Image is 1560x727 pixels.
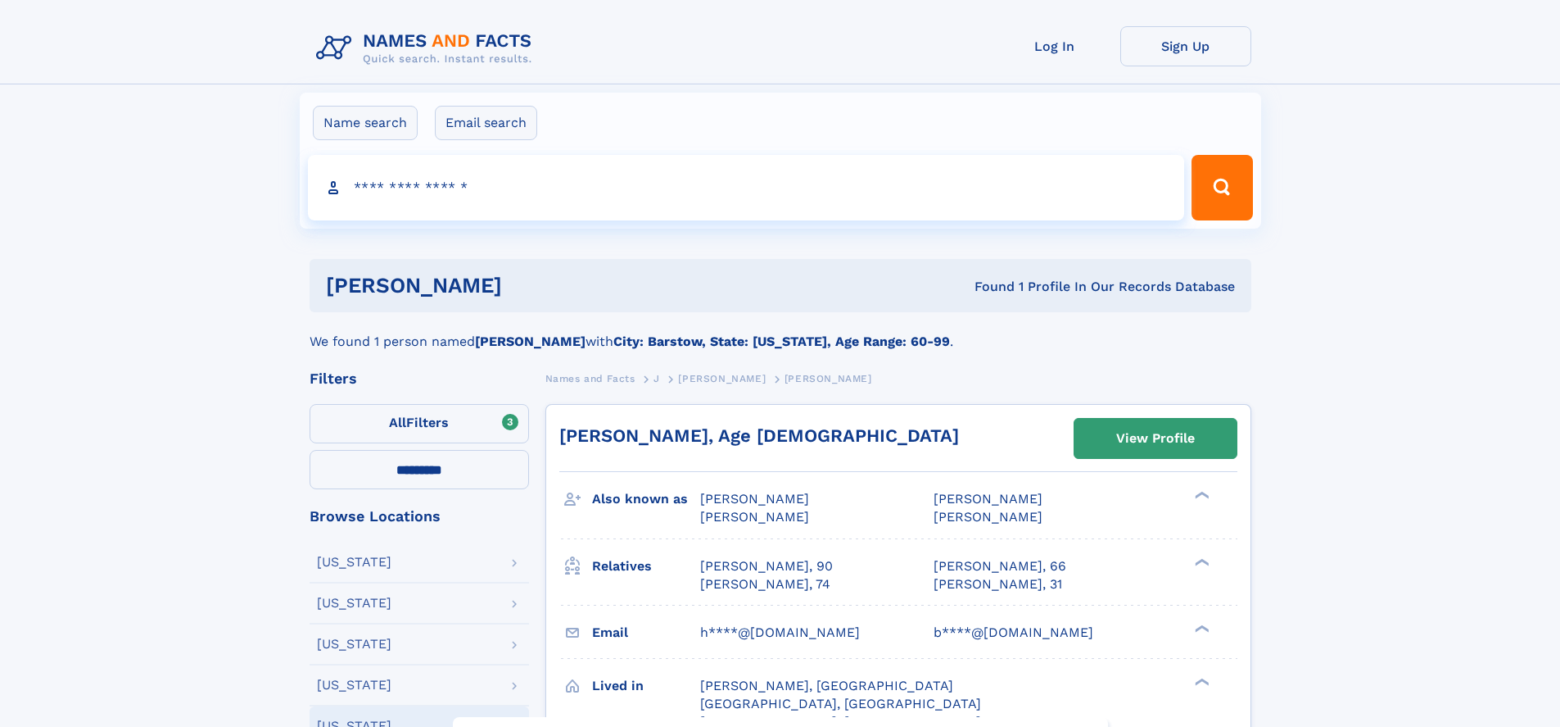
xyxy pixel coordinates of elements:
[700,696,981,711] span: [GEOGRAPHIC_DATA], [GEOGRAPHIC_DATA]
[613,334,950,349] b: City: Barstow, State: [US_STATE], Age Range: 60-99
[700,509,809,525] span: [PERSON_NAME]
[310,312,1251,352] div: We found 1 person named with .
[653,373,660,384] span: J
[435,106,537,140] label: Email search
[389,415,406,430] span: All
[1191,623,1210,634] div: ❯
[700,557,833,575] a: [PERSON_NAME], 90
[678,368,766,388] a: [PERSON_NAME]
[934,557,1066,575] a: [PERSON_NAME], 66
[934,575,1062,593] a: [PERSON_NAME], 31
[1191,557,1210,567] div: ❯
[785,373,872,384] span: [PERSON_NAME]
[1191,676,1210,687] div: ❯
[313,106,418,140] label: Name search
[1120,26,1251,66] a: Sign Up
[989,26,1120,66] a: Log In
[700,491,809,507] span: [PERSON_NAME]
[317,638,391,651] div: [US_STATE]
[317,597,391,610] div: [US_STATE]
[317,556,391,569] div: [US_STATE]
[592,672,700,700] h3: Lived in
[310,371,529,386] div: Filters
[317,679,391,692] div: [US_STATE]
[326,275,739,296] h1: [PERSON_NAME]
[1116,420,1195,457] div: View Profile
[1191,155,1252,220] button: Search Button
[738,278,1235,296] div: Found 1 Profile In Our Records Database
[308,155,1185,220] input: search input
[592,619,700,647] h3: Email
[310,26,545,70] img: Logo Names and Facts
[934,509,1042,525] span: [PERSON_NAME]
[700,575,830,593] a: [PERSON_NAME], 74
[653,368,660,388] a: J
[310,509,529,524] div: Browse Locations
[475,334,586,349] b: [PERSON_NAME]
[934,491,1042,507] span: [PERSON_NAME]
[1191,490,1210,501] div: ❯
[700,678,953,693] span: [PERSON_NAME], [GEOGRAPHIC_DATA]
[1074,419,1237,458] a: View Profile
[592,552,700,580] h3: Relatives
[559,425,959,446] a: [PERSON_NAME], Age [DEMOGRAPHIC_DATA]
[310,404,529,443] label: Filters
[678,373,766,384] span: [PERSON_NAME]
[545,368,635,388] a: Names and Facts
[592,485,700,513] h3: Also known as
